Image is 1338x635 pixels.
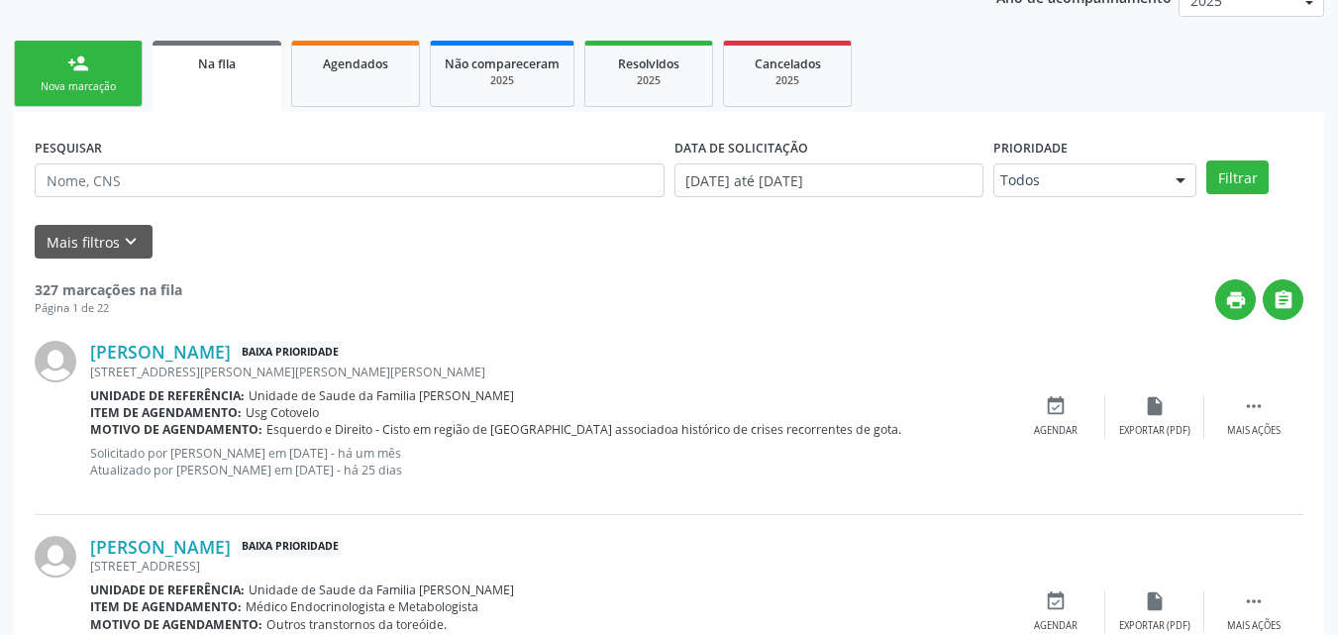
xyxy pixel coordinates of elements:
div: Mais ações [1227,424,1281,438]
input: Nome, CNS [35,163,665,197]
i: print [1225,289,1247,311]
span: Resolvidos [618,55,679,72]
label: Prioridade [993,133,1068,163]
a: [PERSON_NAME] [90,536,231,558]
i:  [1273,289,1294,311]
strong: 327 marcações na fila [35,280,182,299]
span: Baixa Prioridade [238,537,343,558]
i:  [1243,590,1265,612]
span: Unidade de Saude da Familia [PERSON_NAME] [249,387,514,404]
b: Motivo de agendamento: [90,421,262,438]
span: Usg Cotovelo [246,404,319,421]
i: event_available [1045,590,1067,612]
a: [PERSON_NAME] [90,341,231,363]
button: Mais filtroskeyboard_arrow_down [35,225,153,260]
b: Unidade de referência: [90,582,245,598]
div: Exportar (PDF) [1119,424,1190,438]
div: Exportar (PDF) [1119,619,1190,633]
span: Na fila [198,55,236,72]
span: Unidade de Saude da Familia [PERSON_NAME] [249,582,514,598]
div: 2025 [738,73,837,88]
label: PESQUISAR [35,133,102,163]
span: Médico Endocrinologista e Metabologista [246,598,478,615]
i: insert_drive_file [1144,395,1166,417]
span: Cancelados [755,55,821,72]
div: 2025 [599,73,698,88]
button: print [1215,279,1256,320]
input: Selecione um intervalo [674,163,984,197]
b: Item de agendamento: [90,404,242,421]
b: Unidade de referência: [90,387,245,404]
i: keyboard_arrow_down [120,231,142,253]
img: img [35,341,76,382]
div: Agendar [1034,424,1078,438]
i: insert_drive_file [1144,590,1166,612]
label: DATA DE SOLICITAÇÃO [674,133,808,163]
div: Mais ações [1227,619,1281,633]
div: [STREET_ADDRESS][PERSON_NAME][PERSON_NAME][PERSON_NAME] [90,364,1006,380]
i: event_available [1045,395,1067,417]
span: Esquerdo e Direito - Cisto em região de [GEOGRAPHIC_DATA] associadoa histórico de crises recorren... [266,421,901,438]
img: img [35,536,76,578]
div: Nova marcação [29,79,128,94]
b: Item de agendamento: [90,598,242,615]
b: Motivo de agendamento: [90,616,262,633]
div: Agendar [1034,619,1078,633]
div: Página 1 de 22 [35,300,182,317]
span: Baixa Prioridade [238,342,343,363]
span: Não compareceram [445,55,560,72]
div: [STREET_ADDRESS] [90,558,1006,575]
button:  [1263,279,1303,320]
div: person_add [67,53,89,74]
button: Filtrar [1206,160,1269,194]
p: Solicitado por [PERSON_NAME] em [DATE] - há um mês Atualizado por [PERSON_NAME] em [DATE] - há 25... [90,445,1006,478]
span: Agendados [323,55,388,72]
i:  [1243,395,1265,417]
span: Outros transtornos da toreóide. [266,616,447,633]
span: Todos [1000,170,1156,190]
div: 2025 [445,73,560,88]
